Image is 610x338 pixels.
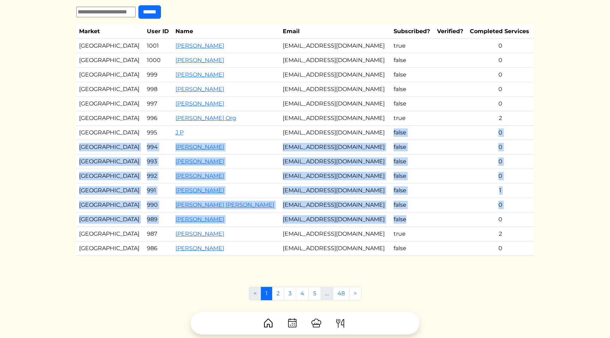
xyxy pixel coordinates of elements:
[76,212,144,227] td: [GEOGRAPHIC_DATA]
[144,241,172,256] td: 986
[391,241,434,256] td: false
[391,169,434,183] td: false
[175,100,224,107] a: [PERSON_NAME]
[144,126,172,140] td: 995
[175,216,224,223] a: [PERSON_NAME]
[173,24,280,39] th: Name
[391,126,434,140] td: false
[144,97,172,111] td: 997
[467,39,534,53] td: 0
[284,287,296,300] a: 3
[280,111,391,126] td: [EMAIL_ADDRESS][DOMAIN_NAME]
[467,212,534,227] td: 0
[280,68,391,82] td: [EMAIL_ADDRESS][DOMAIN_NAME]
[467,183,534,198] td: 1
[391,24,434,39] th: Subscribed?
[280,183,391,198] td: [EMAIL_ADDRESS][DOMAIN_NAME]
[391,82,434,97] td: false
[76,140,144,155] td: [GEOGRAPHIC_DATA]
[391,155,434,169] td: false
[467,169,534,183] td: 0
[280,198,391,212] td: [EMAIL_ADDRESS][DOMAIN_NAME]
[467,82,534,97] td: 0
[467,155,534,169] td: 0
[391,198,434,212] td: false
[263,318,274,329] img: House-9bf13187bcbb5817f509fe5e7408150f90897510c4275e13d0d5fca38e0b5951.svg
[144,111,172,126] td: 996
[280,126,391,140] td: [EMAIL_ADDRESS][DOMAIN_NAME]
[391,68,434,82] td: false
[76,111,144,126] td: [GEOGRAPHIC_DATA]
[467,198,534,212] td: 0
[175,71,224,78] a: [PERSON_NAME]
[261,287,272,300] a: 1
[76,126,144,140] td: [GEOGRAPHIC_DATA]
[76,97,144,111] td: [GEOGRAPHIC_DATA]
[280,39,391,53] td: [EMAIL_ADDRESS][DOMAIN_NAME]
[280,212,391,227] td: [EMAIL_ADDRESS][DOMAIN_NAME]
[76,183,144,198] td: [GEOGRAPHIC_DATA]
[175,158,224,165] a: [PERSON_NAME]
[144,227,172,241] td: 987
[391,53,434,68] td: false
[249,287,361,306] nav: Pages
[280,169,391,183] td: [EMAIL_ADDRESS][DOMAIN_NAME]
[467,227,534,241] td: 2
[467,140,534,155] td: 0
[391,212,434,227] td: false
[467,24,534,39] th: Completed Services
[175,115,236,121] a: [PERSON_NAME] Org
[391,97,434,111] td: false
[333,287,349,300] a: 48
[280,241,391,256] td: [EMAIL_ADDRESS][DOMAIN_NAME]
[467,126,534,140] td: 0
[175,230,224,237] a: [PERSON_NAME]
[144,39,172,53] td: 1001
[391,39,434,53] td: true
[76,53,144,68] td: [GEOGRAPHIC_DATA]
[76,227,144,241] td: [GEOGRAPHIC_DATA]
[144,183,172,198] td: 991
[76,241,144,256] td: [GEOGRAPHIC_DATA]
[76,198,144,212] td: [GEOGRAPHIC_DATA]
[175,245,224,252] a: [PERSON_NAME]
[280,82,391,97] td: [EMAIL_ADDRESS][DOMAIN_NAME]
[175,86,224,92] a: [PERSON_NAME]
[391,183,434,198] td: false
[144,155,172,169] td: 993
[76,68,144,82] td: [GEOGRAPHIC_DATA]
[76,155,144,169] td: [GEOGRAPHIC_DATA]
[144,68,172,82] td: 999
[287,318,298,329] img: CalendarDots-5bcf9d9080389f2a281d69619e1c85352834be518fbc73d9501aef674afc0d57.svg
[76,39,144,53] td: [GEOGRAPHIC_DATA]
[311,318,322,329] img: ChefHat-a374fb509e4f37eb0702ca99f5f64f3b6956810f32a249b33092029f8484b388.svg
[280,140,391,155] td: [EMAIL_ADDRESS][DOMAIN_NAME]
[144,212,172,227] td: 989
[335,318,346,329] img: ForkKnife-55491504ffdb50bab0c1e09e7649658475375261d09fd45db06cec23bce548bf.svg
[175,129,184,136] a: J P
[391,111,434,126] td: true
[272,287,284,300] a: 2
[175,57,224,64] a: [PERSON_NAME]
[309,287,321,300] a: 5
[391,140,434,155] td: false
[467,97,534,111] td: 0
[280,97,391,111] td: [EMAIL_ADDRESS][DOMAIN_NAME]
[144,198,172,212] td: 990
[280,53,391,68] td: [EMAIL_ADDRESS][DOMAIN_NAME]
[175,201,274,208] a: [PERSON_NAME] [PERSON_NAME]
[144,169,172,183] td: 992
[144,24,172,39] th: User ID
[280,227,391,241] td: [EMAIL_ADDRESS][DOMAIN_NAME]
[76,169,144,183] td: [GEOGRAPHIC_DATA]
[175,173,224,179] a: [PERSON_NAME]
[280,155,391,169] td: [EMAIL_ADDRESS][DOMAIN_NAME]
[76,82,144,97] td: [GEOGRAPHIC_DATA]
[434,24,467,39] th: Verified?
[467,53,534,68] td: 0
[175,42,224,49] a: [PERSON_NAME]
[144,140,172,155] td: 994
[349,287,361,300] a: Next
[391,227,434,241] td: true
[296,287,309,300] a: 4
